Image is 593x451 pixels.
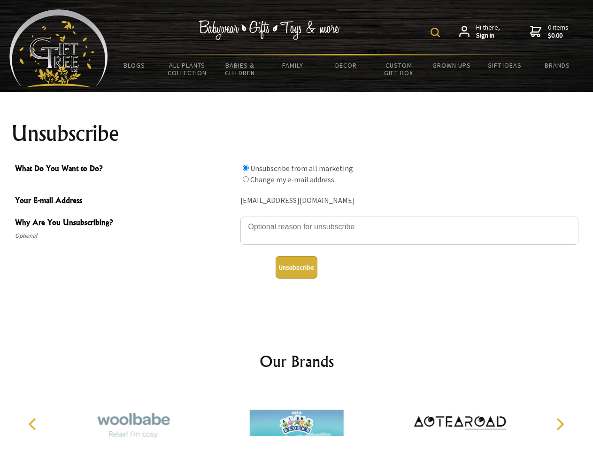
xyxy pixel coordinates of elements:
button: Unsubscribe [276,256,317,279]
span: What Do You Want to Do? [15,163,236,176]
a: 0 items$0.00 [530,23,569,40]
div: [EMAIL_ADDRESS][DOMAIN_NAME] [240,194,578,208]
button: Previous [23,414,44,435]
h2: Our Brands [19,350,575,373]
a: Babies & Children [214,55,267,83]
button: Next [549,414,570,435]
span: Optional [15,230,236,241]
a: Gift Ideas [478,55,531,75]
img: product search [431,28,440,37]
a: Family [267,55,320,75]
input: What Do You Want to Do? [243,165,249,171]
a: Custom Gift Box [372,55,425,83]
img: Babywear - Gifts - Toys & more [199,20,340,40]
span: Hi there, [476,23,500,40]
a: Decor [319,55,372,75]
span: Your E-mail Address [15,194,236,208]
a: All Plants Collection [161,55,214,83]
label: Unsubscribe from all marketing [250,163,353,173]
a: BLOGS [108,55,161,75]
a: Brands [531,55,584,75]
img: Babyware - Gifts - Toys and more... [9,9,108,87]
span: 0 items [548,23,569,40]
h1: Unsubscribe [11,122,582,145]
a: Hi there,Sign in [459,23,500,40]
strong: $0.00 [548,31,569,40]
span: Why Are You Unsubscribing? [15,217,236,230]
a: Grown Ups [425,55,478,75]
textarea: Why Are You Unsubscribing? [240,217,578,245]
label: Change my e-mail address [250,175,334,184]
input: What Do You Want to Do? [243,176,249,182]
strong: Sign in [476,31,500,40]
